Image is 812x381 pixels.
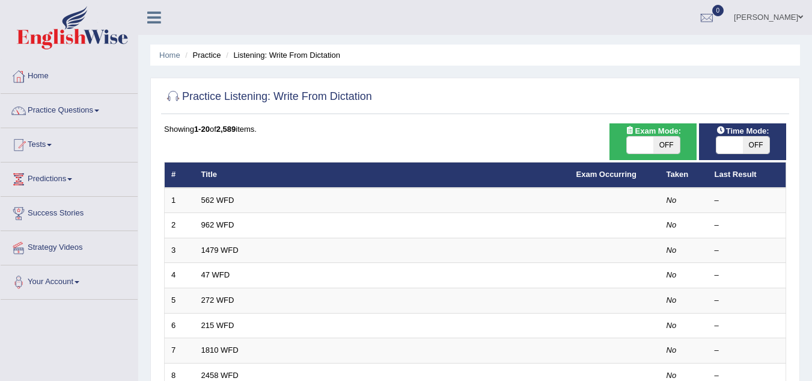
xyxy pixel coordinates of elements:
div: – [715,245,780,256]
li: Practice [182,49,221,61]
div: – [715,345,780,356]
a: Strategy Videos [1,231,138,261]
span: Time Mode: [712,125,774,137]
div: Show exams occurring in exams [609,123,697,160]
a: 272 WFD [201,296,234,305]
em: No [667,296,677,305]
div: – [715,270,780,281]
b: 1-20 [194,125,210,134]
span: Exam Mode: [620,125,685,137]
a: Practice Questions [1,94,138,124]
span: OFF [743,137,769,153]
em: No [667,321,677,330]
a: Home [159,51,180,60]
b: 2,589 [216,125,236,134]
td: 2 [165,213,195,238]
div: – [715,195,780,206]
a: 2458 WFD [201,371,239,380]
a: 47 WFD [201,270,230,279]
a: 215 WFD [201,321,234,330]
div: Showing of items. [164,123,786,135]
li: Listening: Write From Dictation [223,49,340,61]
th: Last Result [708,163,786,188]
span: 0 [712,5,724,16]
a: 562 WFD [201,196,234,205]
a: Your Account [1,265,138,296]
a: 1810 WFD [201,345,239,355]
a: Predictions [1,163,138,193]
a: Exam Occurring [576,170,636,179]
td: 7 [165,338,195,364]
h2: Practice Listening: Write From Dictation [164,88,372,106]
em: No [667,371,677,380]
th: Title [195,163,570,188]
div: – [715,295,780,306]
a: 1479 WFD [201,246,239,255]
td: 1 [165,188,195,213]
em: No [667,345,677,355]
a: Home [1,60,138,90]
a: 962 WFD [201,220,234,229]
em: No [667,220,677,229]
th: Taken [660,163,708,188]
td: 3 [165,238,195,263]
span: OFF [653,137,680,153]
a: Success Stories [1,197,138,227]
em: No [667,196,677,205]
th: # [165,163,195,188]
em: No [667,246,677,255]
a: Tests [1,128,138,158]
div: – [715,220,780,231]
td: 4 [165,263,195,288]
td: 6 [165,313,195,338]
div: – [715,320,780,332]
em: No [667,270,677,279]
td: 5 [165,288,195,314]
